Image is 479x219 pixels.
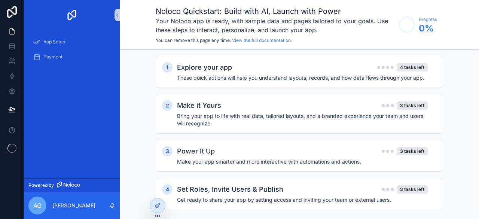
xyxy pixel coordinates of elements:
[66,9,78,21] img: App logo
[24,30,120,73] div: scrollable content
[156,37,231,43] span: You can remove this page any time.
[24,178,120,192] a: Powered by
[33,201,42,210] span: AG
[52,202,95,209] p: [PERSON_NAME]
[419,16,437,22] span: Progress
[419,22,437,34] span: 0 %
[43,39,65,45] span: App Setup
[28,50,115,64] a: Payment
[28,182,54,188] span: Powered by
[28,35,115,49] a: App Setup
[156,16,395,34] h3: Your Noloco app is ready, with sample data and pages tailored to your goals. Use these steps to i...
[156,6,395,16] h1: Noloco Quickstart: Build with AI, Launch with Power
[232,37,292,43] a: View the full documentation.
[43,54,62,60] span: Payment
